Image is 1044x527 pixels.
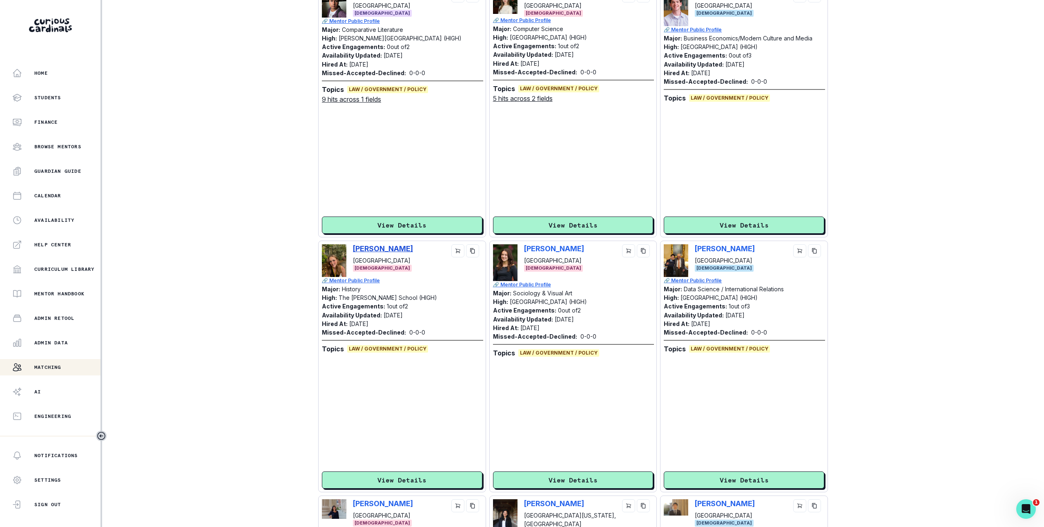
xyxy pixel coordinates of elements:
img: Picture of Kiran Yeh [322,499,346,519]
a: 🔗 Mentor Public Profile [493,17,654,24]
button: copy [466,499,479,512]
span: [DEMOGRAPHIC_DATA] [524,265,583,272]
p: Sign Out [34,501,61,508]
span: [DEMOGRAPHIC_DATA] [695,520,754,527]
p: Hired At: [322,320,348,327]
p: Notifications [34,452,78,459]
p: 0 out of 2 [558,307,581,314]
p: [GEOGRAPHIC_DATA] [695,1,755,10]
button: cart [793,499,806,512]
p: 0 - 0 - 0 [751,77,767,86]
p: Topics [322,85,344,94]
p: Availability Updated: [322,52,382,59]
p: [DATE] [725,312,745,319]
p: 1 out of 2 [387,303,408,310]
span: [DEMOGRAPHIC_DATA] [695,10,754,17]
p: [PERSON_NAME] [695,499,755,508]
p: [DATE] [691,69,710,76]
p: Major: [664,286,682,293]
p: Active Engagements: [664,52,727,59]
p: 1 out of 3 [729,303,750,310]
button: View Details [322,471,482,489]
p: Settings [34,477,61,483]
a: 🔗 Mentor Public Profile [493,281,654,288]
img: Picture of Kyle Chan [664,244,688,277]
p: Sociology & Visual Art [513,290,572,297]
p: High: [664,43,679,50]
p: Missed-Accepted-Declined: [664,77,748,86]
button: copy [637,244,650,257]
button: cart [451,244,464,257]
span: Law / Government / Policy [518,85,599,92]
a: 🔗 Mentor Public Profile [322,277,483,284]
p: Hired At: [664,69,689,76]
img: Picture of Marissa Scott [493,244,518,281]
p: [DATE] [384,312,403,319]
p: Topics [322,344,344,354]
p: Matching [34,364,61,371]
p: High: [322,35,337,42]
p: Missed-Accepted-Declined: [664,328,748,337]
p: 0 - 0 - 0 [751,328,767,337]
p: Active Engagements: [664,303,727,310]
p: Missed-Accepted-Declined: [322,328,406,337]
span: [DEMOGRAPHIC_DATA] [353,520,412,527]
span: Law / Government / Policy [689,345,770,353]
button: copy [466,244,479,257]
p: [GEOGRAPHIC_DATA] [353,511,413,520]
button: cart [793,244,806,257]
button: copy [637,499,650,512]
p: Availability Updated: [664,312,724,319]
p: Major: [664,35,682,42]
p: [DATE] [691,320,710,327]
p: [DATE] [384,52,403,59]
p: [GEOGRAPHIC_DATA] [524,1,584,10]
p: [DATE] [555,51,574,58]
span: [DEMOGRAPHIC_DATA] [695,265,754,272]
p: [DATE] [725,61,745,68]
a: 🔗 Mentor Public Profile [664,277,825,284]
a: 🔗 Mentor Public Profile [322,18,483,25]
p: Comparative Literature [342,26,403,33]
u: 5 hits across 2 fields [493,94,553,103]
img: Picture of Frances Keohane [322,244,346,277]
p: Major: [493,290,511,297]
p: Home [34,70,48,76]
img: Picture of Bryson Chang [664,499,688,516]
u: 9 hits across 1 fields [322,94,381,104]
p: Major: [322,26,340,33]
p: Topics [664,344,686,354]
p: [DATE] [520,60,540,67]
p: Finance [34,119,58,125]
p: Missed-Accepted-Declined: [493,332,577,341]
p: Hired At: [493,324,519,331]
p: Hired At: [664,320,689,327]
p: Hired At: [322,61,348,68]
button: Toggle sidebar [96,431,107,441]
span: Law / Government / Policy [689,94,770,102]
p: The [PERSON_NAME] School (HIGH) [339,294,437,301]
p: High: [493,298,508,305]
p: 🔗 Mentor Public Profile [664,26,825,33]
p: Active Engagements: [493,307,556,314]
span: [DEMOGRAPHIC_DATA] [524,10,583,17]
p: Students [34,94,61,101]
p: [PERSON_NAME][GEOGRAPHIC_DATA] (HIGH) [339,35,462,42]
p: Mentor Handbook [34,290,85,297]
p: [DATE] [349,61,368,68]
p: Active Engagements: [493,42,556,49]
p: [GEOGRAPHIC_DATA] [353,1,420,10]
img: Curious Cardinals Logo [29,18,72,32]
span: [DEMOGRAPHIC_DATA] [353,265,412,272]
p: [DATE] [555,316,574,323]
p: 0 - 0 - 0 [580,332,596,341]
p: [PERSON_NAME] [524,244,584,253]
p: Active Engagements: [322,303,385,310]
p: [PERSON_NAME] [353,244,413,253]
button: View Details [664,217,824,234]
p: 0 - 0 - 0 [409,328,425,337]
